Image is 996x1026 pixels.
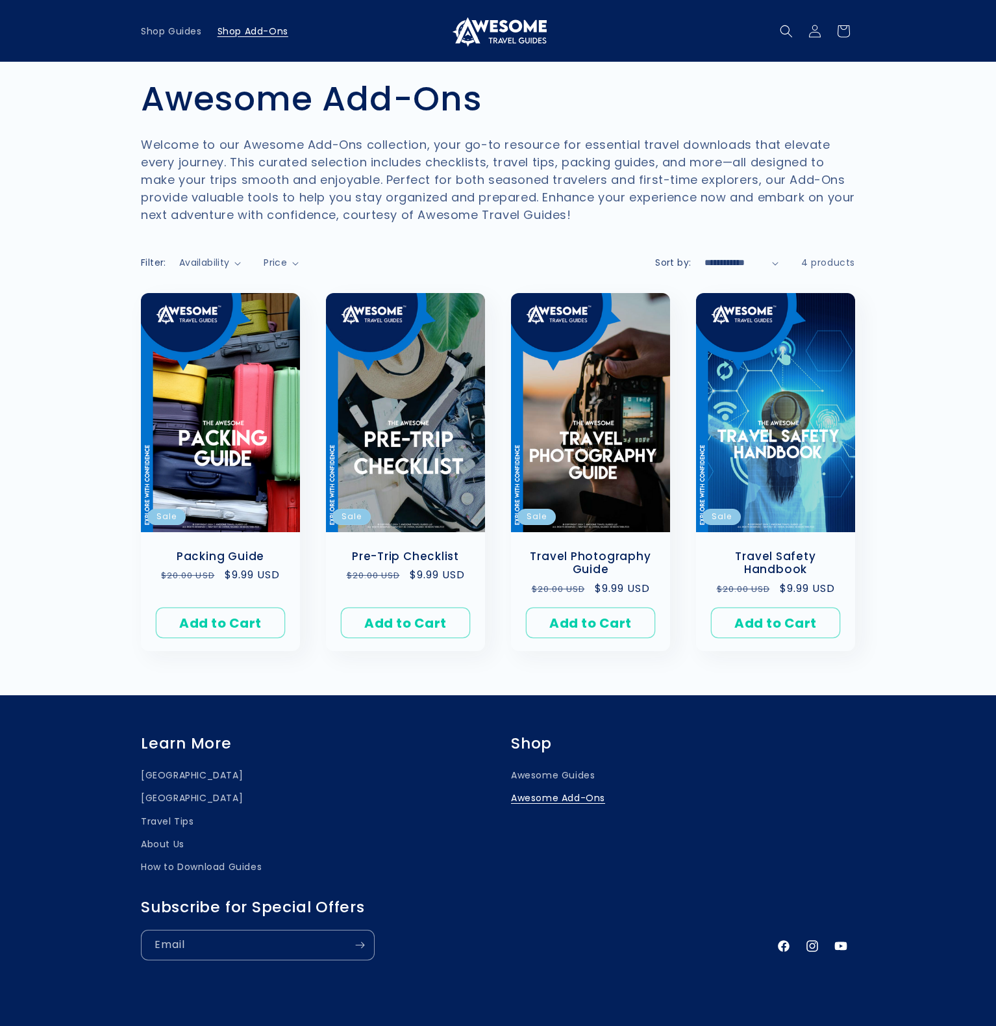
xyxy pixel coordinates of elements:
a: Awesome Travel Guides [445,10,552,51]
a: Travel Safety Handbook [709,550,842,577]
span: 4 products [801,256,855,269]
button: Add to Cart [341,608,470,638]
h2: Shop [511,734,855,753]
a: Packing Guide [154,550,287,563]
img: Awesome Travel Guides [449,16,547,47]
button: Add to Cart [526,608,655,638]
summary: Price [264,256,299,270]
a: Travel Photography Guide [524,550,657,577]
summary: Search [772,17,801,45]
span: Price [264,256,287,269]
button: Add to Cart [711,608,840,638]
span: Shop Add-Ons [218,25,288,37]
a: Awesome Add-Ons [511,787,605,810]
h2: Filter: [141,256,166,270]
span: Availability [179,256,230,269]
a: [GEOGRAPHIC_DATA] [141,787,243,810]
a: Shop Guides [133,18,210,45]
h2: Learn More [141,734,485,753]
a: Pre-Trip Checklist [339,550,472,563]
button: Add to Cart [156,608,285,638]
a: Shop Add-Ons [210,18,296,45]
label: Sort by: [655,256,691,269]
a: How to Download Guides [141,856,262,879]
p: Welcome to our Awesome Add-Ons collection, your go-to resource for essential travel downloads tha... [141,136,855,224]
a: [GEOGRAPHIC_DATA] [141,767,243,787]
h2: Subscribe for Special Offers [141,898,763,917]
a: Travel Tips [141,810,194,833]
button: Subscribe [345,930,374,960]
h1: Awesome Add-Ons [141,78,855,120]
a: Awesome Guides [511,767,595,787]
span: Shop Guides [141,25,202,37]
summary: Availability (0 selected) [179,256,241,270]
a: About Us [141,833,184,856]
